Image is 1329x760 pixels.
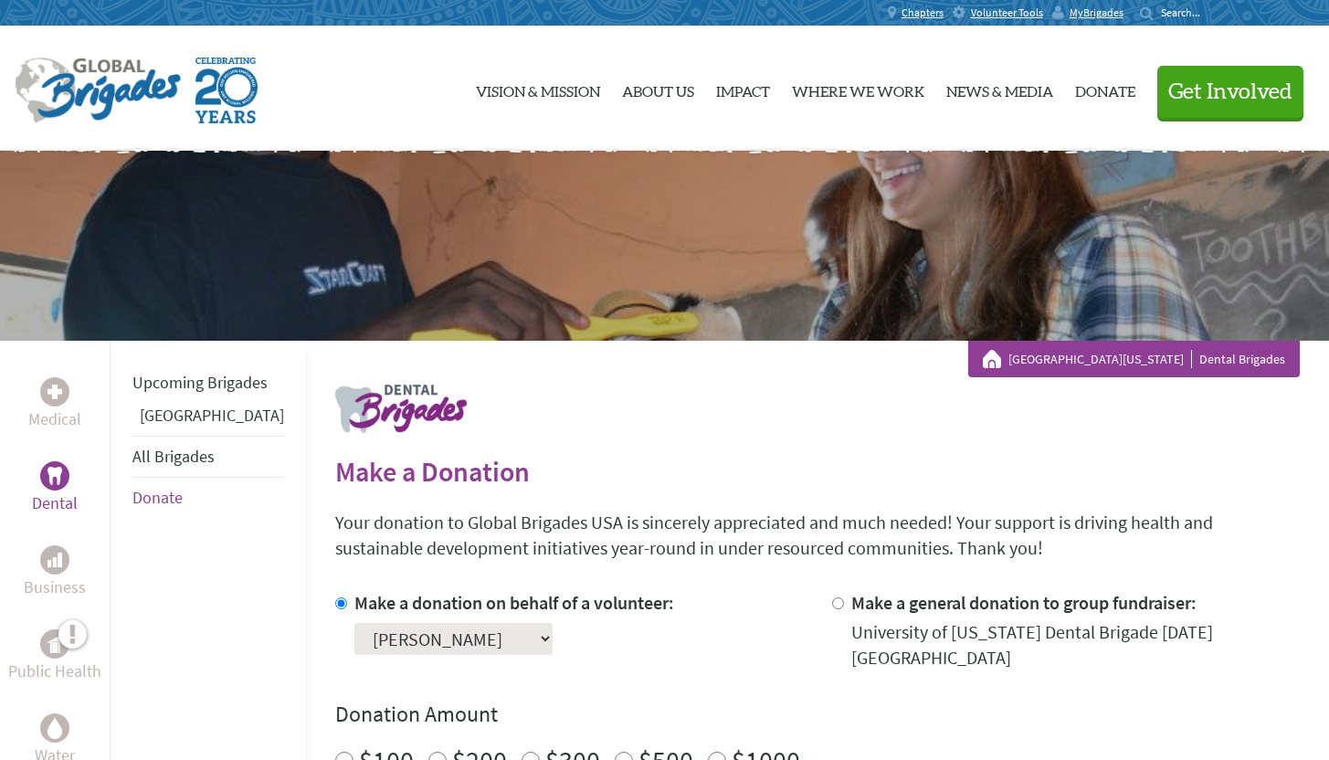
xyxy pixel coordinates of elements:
span: Get Involved [1168,81,1292,103]
p: Your donation to Global Brigades USA is sincerely appreciated and much needed! Your support is dr... [335,510,1300,561]
li: Donate [132,478,284,518]
a: Donate [1075,41,1135,136]
div: Dental Brigades [983,350,1285,368]
a: BusinessBusiness [24,545,86,600]
a: Vision & Mission [476,41,600,136]
div: Business [40,545,69,575]
button: Get Involved [1157,66,1303,118]
img: Global Brigades Celebrating 20 Years [195,58,258,123]
a: Public HealthPublic Health [8,629,101,684]
p: Medical [28,406,81,432]
h2: Make a Donation [335,455,1300,488]
li: Panama [132,403,284,436]
img: Medical [47,385,62,399]
label: Make a donation on behalf of a volunteer: [354,591,674,614]
span: Chapters [902,5,944,20]
div: Public Health [40,629,69,659]
li: Upcoming Brigades [132,363,284,403]
a: About Us [622,41,694,136]
a: Upcoming Brigades [132,372,268,393]
p: Dental [32,491,78,516]
label: Make a general donation to group fundraiser: [851,591,1197,614]
a: DentalDental [32,461,78,516]
a: [GEOGRAPHIC_DATA][US_STATE] [1008,350,1192,368]
div: University of [US_STATE] Dental Brigade [DATE] [GEOGRAPHIC_DATA] [851,619,1300,670]
img: Business [47,553,62,567]
a: Where We Work [792,41,924,136]
div: Water [40,713,69,743]
p: Business [24,575,86,600]
div: Medical [40,377,69,406]
div: Dental [40,461,69,491]
h4: Donation Amount [335,700,1300,729]
a: All Brigades [132,446,215,467]
a: [GEOGRAPHIC_DATA] [140,405,284,426]
input: Search... [1161,5,1213,19]
img: Dental [47,467,62,484]
a: MedicalMedical [28,377,81,432]
img: logo-dental.png [335,385,467,433]
img: Water [47,717,62,738]
a: Donate [132,487,183,508]
a: News & Media [946,41,1053,136]
li: All Brigades [132,436,284,478]
p: Public Health [8,659,101,684]
span: MyBrigades [1070,5,1123,20]
img: Global Brigades Logo [15,58,181,123]
span: Volunteer Tools [971,5,1043,20]
img: Public Health [47,635,62,653]
a: Impact [716,41,770,136]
